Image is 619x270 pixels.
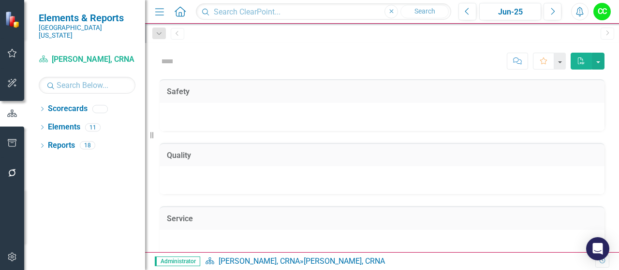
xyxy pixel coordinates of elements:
[160,54,175,69] img: Not Defined
[483,6,538,18] div: Jun-25
[39,12,135,24] span: Elements & Reports
[39,77,135,94] input: Search Below...
[155,256,200,266] span: Administrator
[167,214,597,223] h3: Service
[479,3,541,20] button: Jun-25
[5,11,22,28] img: ClearPoint Strategy
[48,103,88,114] a: Scorecards
[48,140,75,151] a: Reports
[167,87,597,96] h3: Safety
[196,3,451,20] input: Search ClearPoint...
[48,122,80,133] a: Elements
[414,7,435,15] span: Search
[39,24,135,40] small: [GEOGRAPHIC_DATA][US_STATE]
[167,151,597,160] h3: Quality
[39,54,135,65] a: [PERSON_NAME], CRNA
[593,3,611,20] button: CC
[400,5,449,18] button: Search
[85,123,101,131] div: 11
[586,237,609,260] div: Open Intercom Messenger
[205,256,595,267] div: »
[219,256,300,266] a: [PERSON_NAME], CRNA
[80,142,95,150] div: 18
[304,256,385,266] div: [PERSON_NAME], CRNA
